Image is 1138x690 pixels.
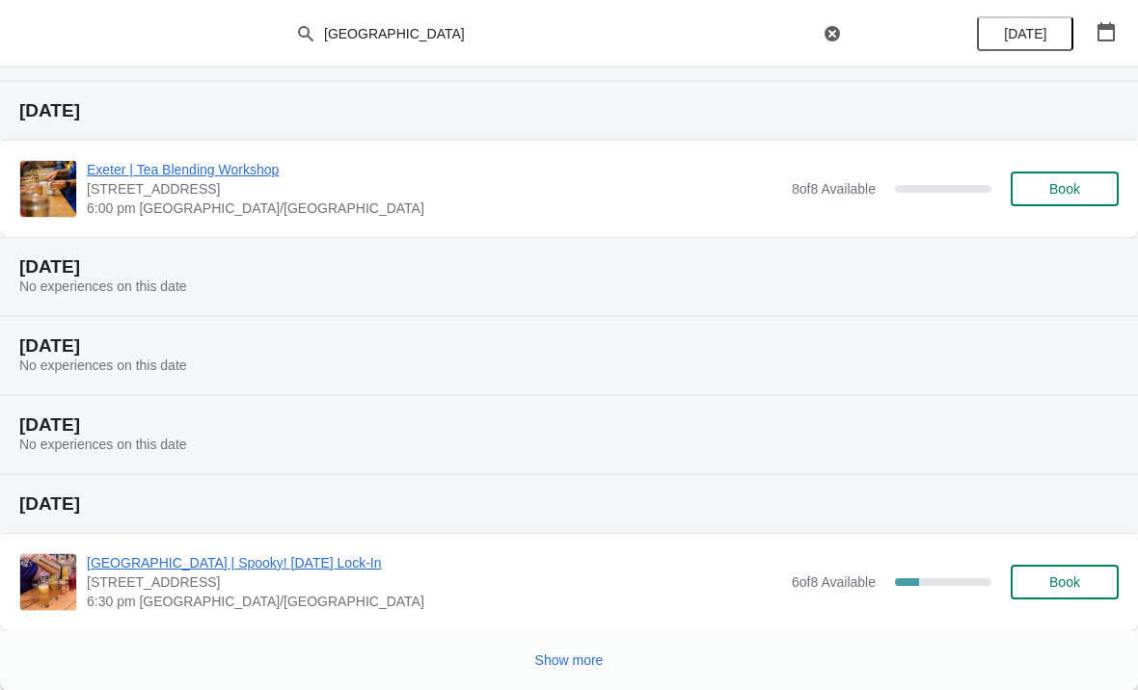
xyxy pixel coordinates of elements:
span: Show more [535,652,604,668]
button: Clear [823,24,842,43]
h2: [DATE] [19,101,1119,120]
h2: [DATE] [19,257,1119,277]
span: No experiences on this date [19,358,187,373]
span: 6 of 8 Available [792,574,876,590]
input: Search [323,16,819,51]
h2: [DATE] [19,415,1119,435]
img: Exeter | Tea Blending Workshop | 46 High Street, Exeter, EX4 3DJ | 6:00 pm Europe/London [20,161,76,217]
span: [DATE] [1004,26,1046,41]
span: Exeter | Tea Blending Workshop [87,160,782,179]
span: No experiences on this date [19,279,187,294]
button: Book [1011,172,1119,206]
button: Book [1011,565,1119,599]
span: [STREET_ADDRESS] [87,179,782,199]
img: Exeter | Spooky! Halloween Lock-In | 46 High Street, Exeter EX4 3DJ, UK | 6:30 pm Europe/London [20,554,76,610]
span: [GEOGRAPHIC_DATA] | Spooky! [DATE] Lock-In [87,553,782,572]
span: 6:30 pm [GEOGRAPHIC_DATA]/[GEOGRAPHIC_DATA] [87,592,782,611]
button: Show more [528,643,611,677]
span: 6:00 pm [GEOGRAPHIC_DATA]/[GEOGRAPHIC_DATA] [87,199,782,218]
h2: [DATE] [19,494,1119,514]
span: 8 of 8 Available [792,181,876,197]
span: Book [1049,181,1080,197]
span: [STREET_ADDRESS] [87,572,782,592]
span: No experiences on this date [19,437,187,452]
h2: [DATE] [19,336,1119,356]
span: Book [1049,574,1080,590]
button: [DATE] [977,16,1073,51]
